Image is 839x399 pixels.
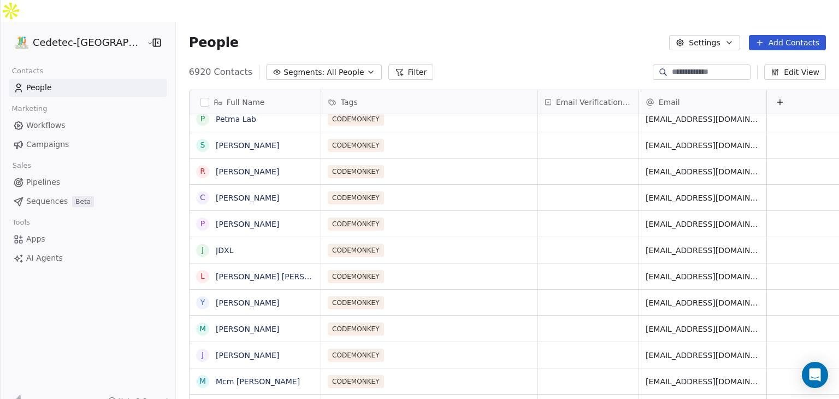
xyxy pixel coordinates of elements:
span: Contacts [7,63,48,79]
div: Email Verification Status [538,90,639,114]
span: People [189,34,239,51]
a: People [9,79,167,97]
div: Open Intercom Messenger [802,362,828,388]
a: [PERSON_NAME] [216,193,279,202]
span: [EMAIL_ADDRESS][DOMAIN_NAME] [646,140,760,151]
span: CODEMONKEY [328,322,384,336]
span: 6920 Contacts [189,66,252,79]
img: IMAGEN%2010%20A%C3%83%C2%91OS.png [15,36,28,49]
span: [EMAIL_ADDRESS][DOMAIN_NAME] [646,376,760,387]
div: Full Name [190,90,321,114]
a: Campaigns [9,136,167,154]
span: CODEMONKEY [328,296,384,309]
div: J [202,349,204,361]
span: [EMAIL_ADDRESS][DOMAIN_NAME] [646,245,760,256]
span: CODEMONKEY [328,191,384,204]
a: [PERSON_NAME] [216,325,279,333]
div: P [200,113,205,125]
span: [EMAIL_ADDRESS][DOMAIN_NAME] [646,114,760,125]
div: M [199,375,206,387]
span: Marketing [7,101,52,117]
div: R [200,166,205,177]
div: Tags [321,90,537,114]
button: Add Contacts [749,35,826,50]
span: Sequences [26,196,68,207]
span: [EMAIL_ADDRESS][DOMAIN_NAME] [646,324,760,335]
button: Cedetec-[GEOGRAPHIC_DATA] [13,33,139,52]
a: [PERSON_NAME] [216,351,279,360]
div: m [199,323,206,335]
span: Email [659,97,680,108]
a: Mcm [PERSON_NAME] [216,377,300,386]
span: All People [327,67,364,78]
a: AI Agents [9,249,167,267]
span: [EMAIL_ADDRESS][DOMAIN_NAME] [646,166,760,177]
a: Petma Lab [216,115,256,124]
button: Filter [388,64,434,80]
div: L [200,271,205,282]
span: Sales [8,157,36,174]
a: [PERSON_NAME] [216,141,279,150]
div: P [200,218,205,230]
span: People [26,82,52,93]
a: SequencesBeta [9,192,167,210]
a: Workflows [9,116,167,134]
span: Segments: [283,67,324,78]
span: AI Agents [26,253,63,264]
div: S [200,139,205,151]
span: CODEMONKEY [328,165,384,178]
div: Y [200,297,205,308]
span: Full Name [227,97,265,108]
span: CODEMONKEY [328,270,384,283]
span: CODEMONKEY [328,113,384,126]
span: CODEMONKEY [328,375,384,388]
a: [PERSON_NAME] [216,298,279,307]
span: CODEMONKEY [328,139,384,152]
div: C [200,192,205,203]
button: Settings [669,35,740,50]
span: [EMAIL_ADDRESS][DOMAIN_NAME] [646,350,760,361]
span: Tools [8,214,34,231]
span: CODEMONKEY [328,349,384,362]
a: [PERSON_NAME] [216,220,279,228]
span: Tags [341,97,358,108]
div: J [202,244,204,256]
div: Email [639,90,766,114]
span: Workflows [26,120,66,131]
a: Pipelines [9,173,167,191]
button: Edit View [764,64,826,80]
span: [EMAIL_ADDRESS][DOMAIN_NAME] [646,192,760,203]
span: CODEMONKEY [328,244,384,257]
span: Beta [72,196,94,207]
span: Campaigns [26,139,69,150]
span: Pipelines [26,177,60,188]
span: [EMAIL_ADDRESS][DOMAIN_NAME] [646,219,760,230]
span: Cedetec-[GEOGRAPHIC_DATA] [33,36,144,50]
span: [EMAIL_ADDRESS][DOMAIN_NAME] [646,271,760,282]
span: Apps [26,233,45,245]
span: [EMAIL_ADDRESS][DOMAIN_NAME] [646,297,760,308]
span: CODEMONKEY [328,218,384,231]
a: JDXL [216,246,233,255]
a: [PERSON_NAME] [216,167,279,176]
a: Apps [9,230,167,248]
a: [PERSON_NAME] [PERSON_NAME] [216,272,345,281]
span: Email Verification Status [556,97,632,108]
